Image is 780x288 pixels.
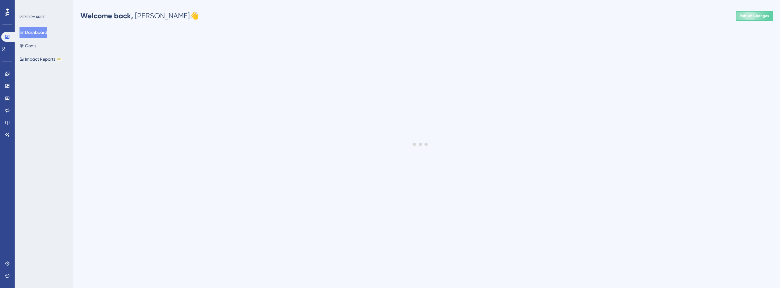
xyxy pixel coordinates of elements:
button: Goals [19,40,36,51]
button: Impact ReportsBETA [19,54,62,65]
button: Publish Changes [736,11,773,21]
div: BETA [56,58,62,61]
span: Welcome back, [80,11,133,20]
button: Dashboard [19,27,47,38]
div: PERFORMANCE [19,15,45,20]
span: Publish Changes [740,13,769,18]
div: [PERSON_NAME] 👋 [80,11,199,21]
